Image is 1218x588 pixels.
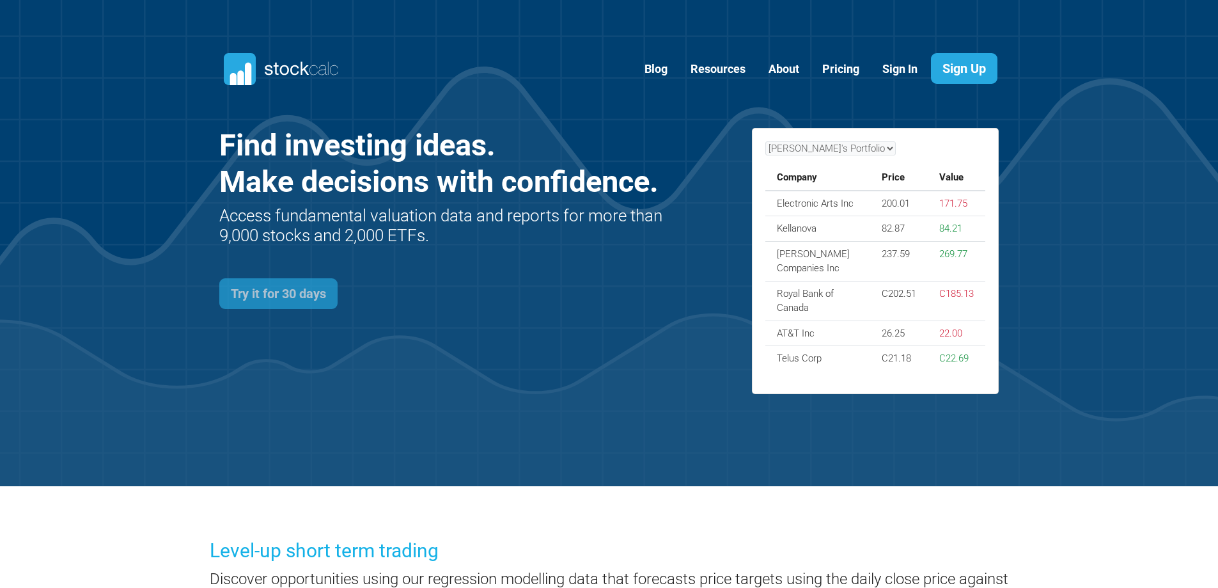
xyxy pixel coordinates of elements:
th: Value [928,165,985,191]
td: C22.69 [928,346,985,371]
td: C21.18 [870,346,928,371]
td: [PERSON_NAME] Companies Inc [765,241,871,281]
td: AT&T Inc [765,321,871,346]
td: C185.13 [928,281,985,321]
td: 237.59 [870,241,928,281]
td: Royal Bank of Canada [765,281,871,321]
h3: Level-up short term trading [210,537,1009,564]
td: 200.01 [870,191,928,216]
td: 171.75 [928,191,985,216]
a: Sign Up [931,53,997,84]
td: Electronic Arts Inc [765,191,871,216]
td: Telus Corp [765,346,871,371]
td: 26.25 [870,321,928,346]
td: Kellanova [765,216,871,242]
th: Price [870,165,928,191]
td: 22.00 [928,321,985,346]
td: 82.87 [870,216,928,242]
td: 269.77 [928,241,985,281]
h2: Access fundamental valuation data and reports for more than 9,000 stocks and 2,000 ETFs. [219,206,666,246]
a: Try it for 30 days [219,278,338,309]
a: Sign In [873,54,927,85]
h1: Find investing ideas. Make decisions with confidence. [219,127,666,200]
a: About [759,54,809,85]
th: Company [765,165,871,191]
td: 84.21 [928,216,985,242]
a: Pricing [813,54,869,85]
a: Blog [635,54,677,85]
a: Resources [681,54,755,85]
td: C202.51 [870,281,928,321]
